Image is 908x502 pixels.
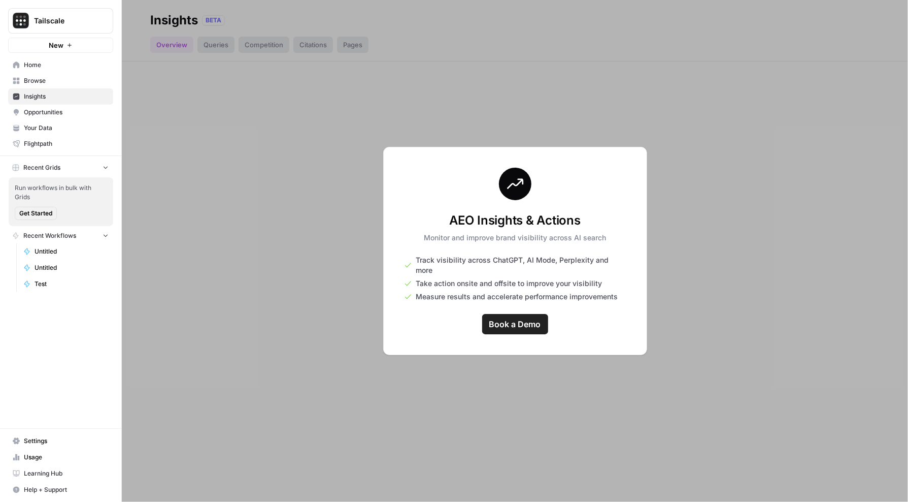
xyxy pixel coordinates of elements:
a: Insights [8,88,113,105]
a: Settings [8,433,113,449]
button: Recent Workflows [8,228,113,243]
span: Learning Hub [24,469,109,478]
span: Track visibility across ChatGPT, AI Mode, Perplexity and more [416,255,626,275]
p: Monitor and improve brand visibility across AI search [424,233,606,243]
button: Get Started [15,207,57,220]
span: Measure results and accelerate performance improvements [416,292,618,302]
span: Insights [24,92,109,101]
span: Untitled [35,247,109,256]
a: Untitled [19,260,113,276]
a: Untitled [19,243,113,260]
h3: AEO Insights & Actions [424,212,606,229]
a: Your Data [8,120,113,136]
button: Workspace: Tailscale [8,8,113,34]
span: Flightpath [24,139,109,148]
a: Flightpath [8,136,113,152]
a: Home [8,57,113,73]
span: Usage [24,453,109,462]
span: Recent Grids [23,163,60,172]
span: Help + Support [24,485,109,494]
span: Recent Workflows [23,231,76,240]
button: New [8,38,113,53]
span: Tailscale [34,16,95,26]
span: Settings [24,436,109,446]
span: Untitled [35,263,109,272]
a: Learning Hub [8,465,113,482]
button: Recent Grids [8,160,113,175]
a: Opportunities [8,104,113,120]
span: Run workflows in bulk with Grids [15,183,107,202]
a: Browse [8,73,113,89]
a: Book a Demo [482,314,548,334]
a: Test [19,276,113,292]
button: Help + Support [8,482,113,498]
span: Get Started [19,209,52,218]
span: Opportunities [24,108,109,117]
span: Book a Demo [489,318,541,330]
span: Your Data [24,123,109,133]
span: Home [24,60,109,70]
span: Test [35,279,109,289]
span: Take action onsite and offsite to improve your visibility [416,278,602,289]
a: Usage [8,449,113,465]
img: Tailscale Logo [12,12,30,30]
span: New [49,40,63,50]
span: Browse [24,76,109,85]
